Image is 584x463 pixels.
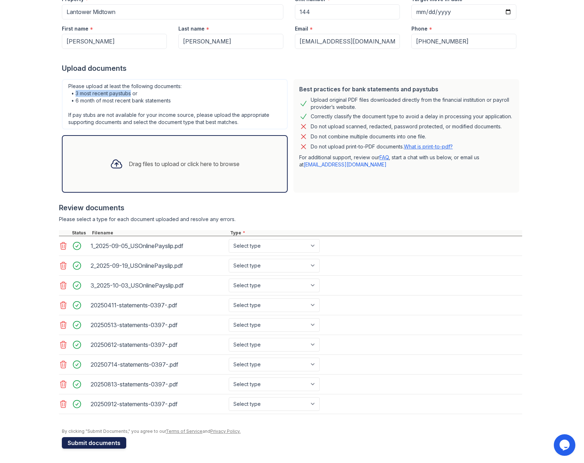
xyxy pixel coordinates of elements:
div: Upload original PDF files downloaded directly from the financial institution or payroll provider’... [311,96,514,111]
div: Do not combine multiple documents into one file. [311,132,426,141]
div: 20250714-statements-0397-.pdf [91,359,226,370]
div: Best practices for bank statements and paystubs [299,85,514,93]
div: Upload documents [62,63,522,73]
label: First name [62,25,88,32]
div: 20250513-statements-0397-.pdf [91,319,226,331]
div: Review documents [59,203,522,213]
div: 20250612-statements-0397-.pdf [91,339,226,350]
a: FAQ [379,154,389,160]
div: 20250411-statements-0397-.pdf [91,299,226,311]
div: Drag files to upload or click here to browse [129,160,239,168]
a: Terms of Service [166,428,202,434]
p: For additional support, review our , start a chat with us below, or email us at [299,154,514,168]
div: By clicking "Submit Documents," you agree to our and [62,428,522,434]
div: 1_2025-09-05_USOnlinePayslip.pdf [91,240,226,252]
div: Do not upload scanned, redacted, password protected, or modified documents. [311,122,502,131]
div: Status [70,230,91,236]
a: [EMAIL_ADDRESS][DOMAIN_NAME] [304,161,387,168]
div: Please select a type for each document uploaded and resolve any errors. [59,216,522,223]
div: 3_2025-10-03_USOnlinePayslip.pdf [91,280,226,291]
div: Filename [91,230,229,236]
label: Phone [411,25,428,32]
a: Privacy Policy. [210,428,241,434]
a: What is print-to-pdf? [404,143,453,150]
label: Email [295,25,308,32]
div: Type [229,230,522,236]
div: Correctly classify the document type to avoid a delay in processing your application. [311,112,512,121]
iframe: chat widget [554,434,577,456]
div: 2_2025-09-19_USOnlinePayslip.pdf [91,260,226,271]
div: 20250813-statements-0397-.pdf [91,379,226,390]
label: Last name [178,25,205,32]
p: Do not upload print-to-PDF documents. [311,143,453,150]
div: 20250912-statements-0397-.pdf [91,398,226,410]
div: Please upload at least the following documents: • 3 most recent paystubs or • 6 month of most rec... [62,79,288,129]
button: Submit documents [62,437,126,449]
